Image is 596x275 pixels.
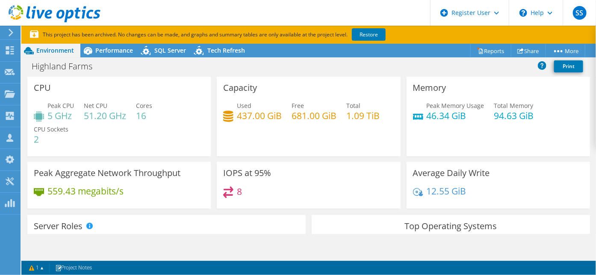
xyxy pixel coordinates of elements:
span: 0 [240,233,243,241]
h4: 8 [237,187,242,196]
h4: 437.00 GiB [237,111,282,120]
span: Free [292,102,304,110]
p: This project has been archived. No changes can be made, and graphs and summary tables are only av... [30,30,449,39]
h4: 94.63 GiB [494,111,534,120]
h4: 681.00 GiB [292,111,336,120]
h4: 2 [34,135,68,144]
div: Ratio: VMs per Hypervisor [166,232,299,242]
span: Peak CPU [47,102,74,110]
div: Total Servers: [34,232,166,242]
a: Restore [352,28,386,41]
h4: 16 [136,111,152,120]
h3: Capacity [223,83,257,93]
span: Performance [95,46,133,54]
span: Total Memory [494,102,534,110]
a: 1 [23,263,50,273]
h3: Peak Aggregate Network Throughput [34,168,180,178]
h4: 12.55 GiB [427,186,466,196]
span: 1 [73,233,76,241]
a: Share [511,44,546,57]
h3: Average Daily Write [413,168,490,178]
h3: IOPS at 95% [223,168,271,178]
span: CPU Sockets [34,125,68,133]
span: Total [346,102,360,110]
h4: 1.09 TiB [346,111,380,120]
h4: 51.20 GHz [84,111,126,120]
span: SQL Server [154,46,186,54]
a: More [546,44,585,57]
a: Print [554,60,583,72]
a: Reports [470,44,511,57]
h4: 559.43 megabits/s [47,186,124,196]
h4: 5 GHz [47,111,74,120]
span: Used [237,102,251,110]
h3: Top Operating Systems [318,221,584,231]
span: Environment [36,46,74,54]
h4: 46.34 GiB [427,111,484,120]
h1: Highland Farms [28,62,106,71]
h3: CPU [34,83,51,93]
h3: Server Roles [34,221,83,231]
span: SS [573,6,587,20]
span: Net CPU [84,102,107,110]
h3: Memory [413,83,446,93]
svg: \n [519,9,527,17]
span: Peak Memory Usage [427,102,484,110]
span: Tech Refresh [207,46,245,54]
span: Cores [136,102,152,110]
a: Project Notes [49,263,98,273]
